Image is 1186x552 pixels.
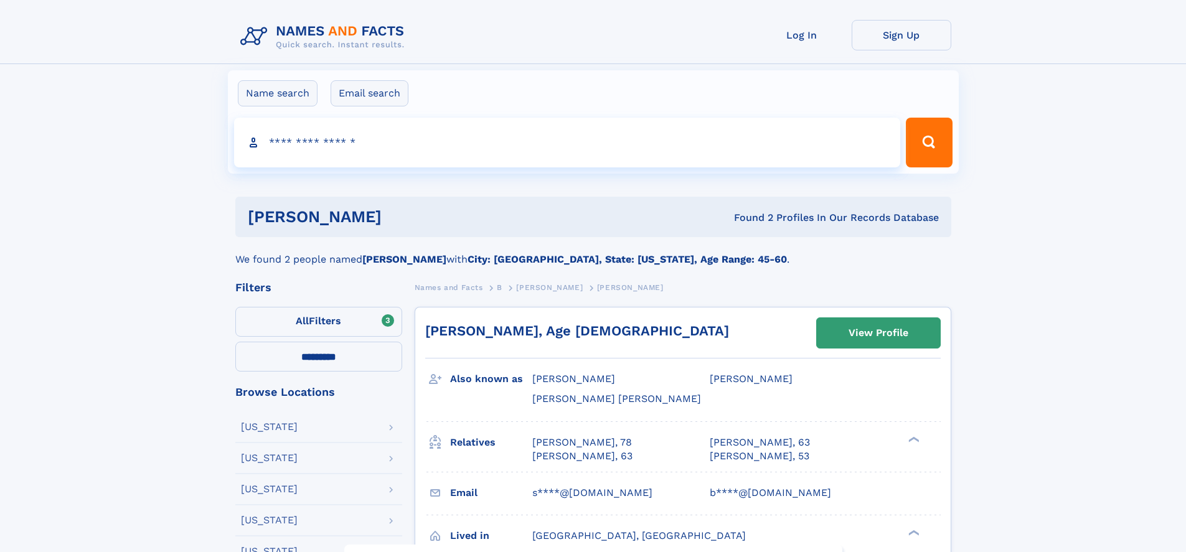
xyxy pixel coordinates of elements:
[425,323,729,339] a: [PERSON_NAME], Age [DEMOGRAPHIC_DATA]
[331,80,408,106] label: Email search
[710,436,810,449] a: [PERSON_NAME], 63
[235,237,951,267] div: We found 2 people named with .
[597,283,664,292] span: [PERSON_NAME]
[710,373,793,385] span: [PERSON_NAME]
[817,318,940,348] a: View Profile
[235,282,402,293] div: Filters
[248,209,558,225] h1: [PERSON_NAME]
[241,515,298,525] div: [US_STATE]
[905,528,920,536] div: ❯
[362,253,446,265] b: [PERSON_NAME]
[905,435,920,443] div: ❯
[532,393,701,405] span: [PERSON_NAME] [PERSON_NAME]
[849,319,908,347] div: View Profile
[532,373,615,385] span: [PERSON_NAME]
[468,253,787,265] b: City: [GEOGRAPHIC_DATA], State: [US_STATE], Age Range: 45-60
[235,307,402,337] label: Filters
[450,432,532,453] h3: Relatives
[532,436,632,449] a: [PERSON_NAME], 78
[241,422,298,432] div: [US_STATE]
[450,482,532,503] h3: Email
[516,283,583,292] span: [PERSON_NAME]
[710,449,809,463] a: [PERSON_NAME], 53
[497,279,502,295] a: B
[852,20,951,50] a: Sign Up
[516,279,583,295] a: [PERSON_NAME]
[906,118,952,167] button: Search Button
[235,20,415,54] img: Logo Names and Facts
[497,283,502,292] span: B
[558,211,939,225] div: Found 2 Profiles In Our Records Database
[238,80,318,106] label: Name search
[235,386,402,398] div: Browse Locations
[241,484,298,494] div: [US_STATE]
[241,453,298,463] div: [US_STATE]
[532,449,633,463] a: [PERSON_NAME], 63
[296,315,309,327] span: All
[234,118,901,167] input: search input
[450,525,532,546] h3: Lived in
[415,279,483,295] a: Names and Facts
[450,368,532,390] h3: Also known as
[532,530,746,541] span: [GEOGRAPHIC_DATA], [GEOGRAPHIC_DATA]
[752,20,852,50] a: Log In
